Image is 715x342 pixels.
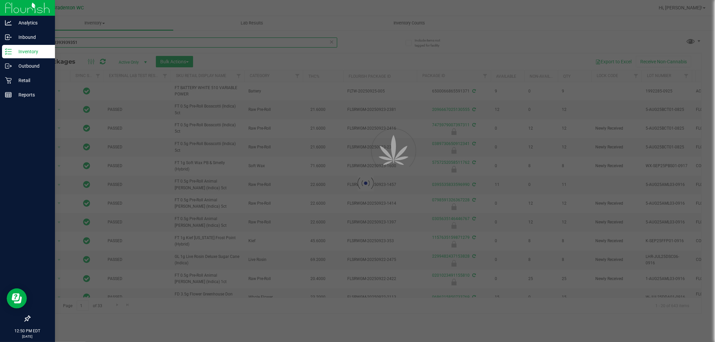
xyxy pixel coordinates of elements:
[7,288,27,309] iframe: Resource center
[5,63,12,69] inline-svg: Outbound
[5,34,12,41] inline-svg: Inbound
[5,48,12,55] inline-svg: Inventory
[12,62,52,70] p: Outbound
[3,334,52,339] p: [DATE]
[12,91,52,99] p: Reports
[12,19,52,27] p: Analytics
[12,33,52,41] p: Inbound
[12,48,52,56] p: Inventory
[5,19,12,26] inline-svg: Analytics
[3,328,52,334] p: 12:50 PM EDT
[5,91,12,98] inline-svg: Reports
[5,77,12,84] inline-svg: Retail
[12,76,52,84] p: Retail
